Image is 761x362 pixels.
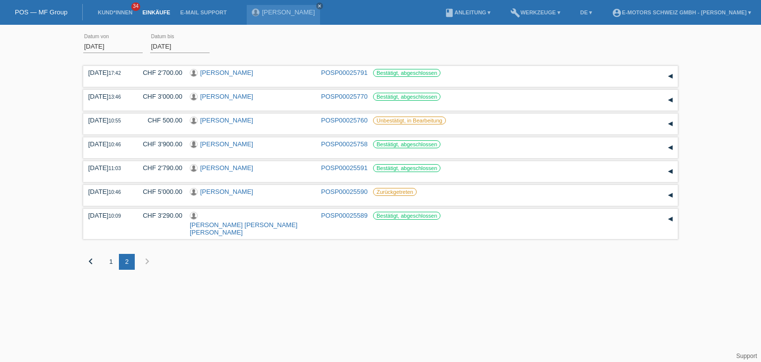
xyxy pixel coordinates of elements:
[439,9,495,15] a: bookAnleitung ▾
[663,140,678,155] div: auf-/zuklappen
[88,69,128,76] div: [DATE]
[373,117,446,124] label: Unbestätigt, in Bearbeitung
[321,140,368,148] a: POSP00025758
[88,212,128,219] div: [DATE]
[373,164,440,172] label: Bestätigt, abgeschlossen
[200,188,253,195] a: [PERSON_NAME]
[93,9,137,15] a: Kund*innen
[505,9,565,15] a: buildWerkzeuge ▾
[135,69,182,76] div: CHF 2'700.00
[663,188,678,203] div: auf-/zuklappen
[109,70,121,76] span: 17:42
[200,69,253,76] a: [PERSON_NAME]
[135,117,182,124] div: CHF 500.00
[316,2,323,9] a: close
[321,117,368,124] a: POSP00025760
[663,164,678,179] div: auf-/zuklappen
[109,142,121,147] span: 10:46
[109,213,121,219] span: 10:09
[88,140,128,148] div: [DATE]
[175,9,232,15] a: E-Mail Support
[109,189,121,195] span: 10:46
[575,9,597,15] a: DE ▾
[88,93,128,100] div: [DATE]
[103,254,119,270] div: 1
[88,164,128,172] div: [DATE]
[109,94,121,100] span: 13:46
[321,212,368,219] a: POSP00025589
[321,93,368,100] a: POSP00025770
[317,3,322,8] i: close
[15,8,67,16] a: POS — MF Group
[131,2,140,11] span: 34
[736,353,757,360] a: Support
[373,69,440,77] label: Bestätigt, abgeschlossen
[444,8,454,18] i: book
[373,212,440,220] label: Bestätigt, abgeschlossen
[607,9,756,15] a: account_circleE-Motors Schweiz GmbH - [PERSON_NAME] ▾
[373,188,417,196] label: Zurückgetreten
[141,255,153,267] i: chevron_right
[510,8,520,18] i: build
[135,140,182,148] div: CHF 3'900.00
[109,166,121,171] span: 11:03
[85,255,97,267] i: chevron_left
[373,93,440,101] label: Bestätigt, abgeschlossen
[200,93,253,100] a: [PERSON_NAME]
[88,188,128,195] div: [DATE]
[135,212,182,219] div: CHF 3'290.00
[663,93,678,108] div: auf-/zuklappen
[373,140,440,148] label: Bestätigt, abgeschlossen
[321,188,368,195] a: POSP00025590
[200,140,253,148] a: [PERSON_NAME]
[663,69,678,84] div: auf-/zuklappen
[321,69,368,76] a: POSP00025791
[135,188,182,195] div: CHF 5'000.00
[137,9,175,15] a: Einkäufe
[663,117,678,131] div: auf-/zuklappen
[135,164,182,172] div: CHF 2'790.00
[200,117,253,124] a: [PERSON_NAME]
[262,8,315,16] a: [PERSON_NAME]
[190,221,297,236] a: [PERSON_NAME] [PERSON_NAME] [PERSON_NAME]
[119,254,135,270] div: 2
[663,212,678,227] div: auf-/zuklappen
[109,118,121,123] span: 10:55
[88,117,128,124] div: [DATE]
[200,164,253,172] a: [PERSON_NAME]
[135,93,182,100] div: CHF 3'000.00
[321,164,368,172] a: POSP00025591
[612,8,622,18] i: account_circle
